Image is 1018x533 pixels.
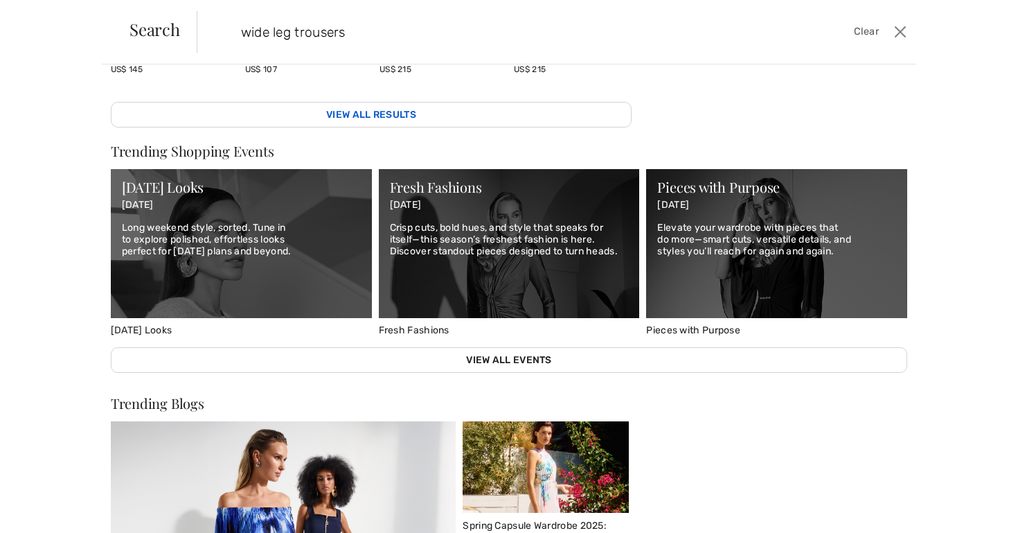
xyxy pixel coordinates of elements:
p: Elevate your wardrobe with pieces that do more—smart cuts, versatile details, and styles you’ll r... [657,222,896,257]
span: US$ 145 [111,64,143,74]
p: Crisp cuts, bold hues, and style that speaks for itself—this season’s freshest fashion is here. D... [390,222,629,257]
p: [DATE] [122,200,361,211]
span: US$ 215 [379,64,411,74]
a: View All Results [111,102,632,128]
button: Close [890,21,911,43]
a: Pieces with Purpose Pieces with Purpose [DATE] Elevate your wardrobe with pieces that do more—sma... [646,169,907,336]
div: Pieces with Purpose [657,180,896,194]
div: Trending Blogs [111,396,629,410]
span: [DATE] Looks [111,324,172,336]
span: Pieces with Purpose [646,324,740,336]
span: Clear [854,24,879,40]
span: US$ 107 [245,64,277,74]
p: [DATE] [390,200,629,211]
p: [DATE] [657,200,896,211]
p: Long weekend style, sorted. Tune in to explore polished, effortless looks perfect for [DATE] plan... [122,222,361,257]
div: Trending Shopping Events [111,144,907,158]
input: TYPE TO SEARCH [231,11,725,53]
span: Search [130,21,180,37]
a: Fresh Fashions Fresh Fashions [DATE] Crisp cuts, bold hues, and style that speaks for itself—this... [379,169,640,336]
span: Fresh Fashions [379,324,449,336]
div: Fresh Fashions [390,180,629,194]
div: [DATE] Looks [122,180,361,194]
span: Help [32,10,60,22]
a: View All Events [111,347,907,373]
span: US$ 215 [514,64,546,74]
a: Labor Day Looks [DATE] Looks [DATE] Long weekend style, sorted. Tune in to explore polished, effo... [111,169,372,336]
img: Spring Capsule Wardrobe 2025: What to Pack for Chic, Travel-Ready Style [463,421,628,513]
